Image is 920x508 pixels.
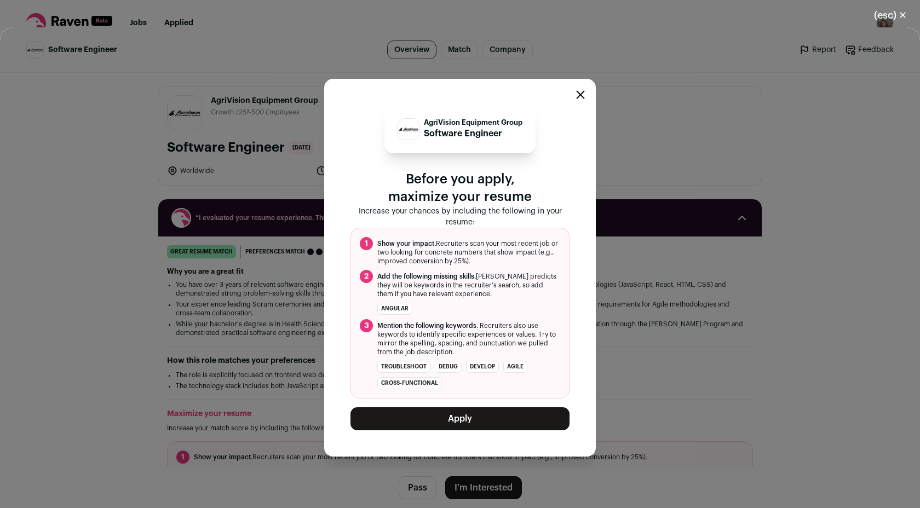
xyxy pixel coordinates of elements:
[398,119,419,140] img: 47aae9eb3698a3678b6624a6751b953e59578029906111f53122ab28fd9e555e
[861,3,920,27] button: Close modal
[350,407,570,430] button: Apply
[377,273,476,280] span: Add the following missing skills.
[466,361,499,373] li: develop
[424,127,522,140] p: Software Engineer
[377,322,476,329] span: Mention the following keywords
[360,237,373,250] span: 1
[377,240,436,247] span: Show your impact.
[377,361,430,373] li: troubleshoot
[377,377,442,389] li: cross-functional
[424,118,522,127] p: AgriVision Equipment Group
[360,319,373,332] span: 3
[503,361,527,373] li: agile
[377,303,412,315] li: Angular
[377,272,560,298] span: [PERSON_NAME] predicts they will be keywords in the recruiter's search, so add them if you have r...
[576,90,585,99] button: Close modal
[350,206,570,228] p: Increase your chances by including the following in your resume:
[350,171,570,206] p: Before you apply, maximize your resume
[377,321,560,356] span: . Recruiters also use keywords to identify specific experiences or values. Try to mirror the spel...
[360,270,373,283] span: 2
[377,239,560,265] span: Recruiters scan your most recent job or two looking for concrete numbers that show impact (e.g., ...
[435,361,462,373] li: debug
